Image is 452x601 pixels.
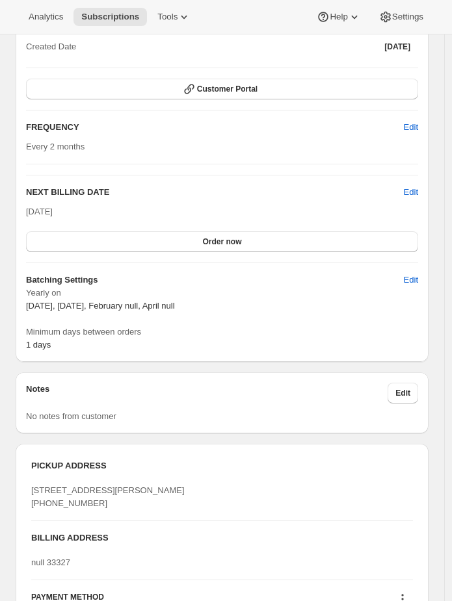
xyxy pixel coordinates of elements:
[396,270,426,290] button: Edit
[309,8,368,26] button: Help
[396,117,426,138] button: Edit
[26,186,404,199] h2: NEXT BILLING DATE
[26,79,418,99] button: Customer Portal
[26,340,51,350] span: 1 days
[371,8,431,26] button: Settings
[31,485,185,508] span: [STREET_ADDRESS][PERSON_NAME] [PHONE_NUMBER]
[26,411,116,421] span: No notes from customer
[395,388,410,398] span: Edit
[81,12,139,22] span: Subscriptions
[29,12,63,22] span: Analytics
[404,274,418,287] span: Edit
[26,383,388,403] h3: Notes
[26,121,404,134] h2: FREQUENCY
[26,301,175,311] span: [DATE], [DATE], February null, April null
[73,8,147,26] button: Subscriptions
[26,274,404,287] h6: Batching Settings
[31,531,413,544] h3: BILLING ADDRESS
[31,557,70,567] span: null 33327
[21,8,71,26] button: Analytics
[404,121,418,134] span: Edit
[157,12,178,22] span: Tools
[150,8,198,26] button: Tools
[31,459,413,472] h3: PICKUP ADDRESS
[388,383,418,403] button: Edit
[202,237,241,247] span: Order now
[26,326,418,339] span: Minimum days between orders
[384,42,410,52] span: [DATE]
[330,12,347,22] span: Help
[377,36,418,57] button: [DATE]
[392,12,423,22] span: Settings
[26,142,85,151] span: Every 2 months
[26,40,76,53] span: Created Date
[197,84,258,94] span: Customer Portal
[26,287,418,300] span: Yearly on
[404,186,418,199] button: Edit
[26,207,53,216] span: [DATE]
[26,231,418,252] button: Order now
